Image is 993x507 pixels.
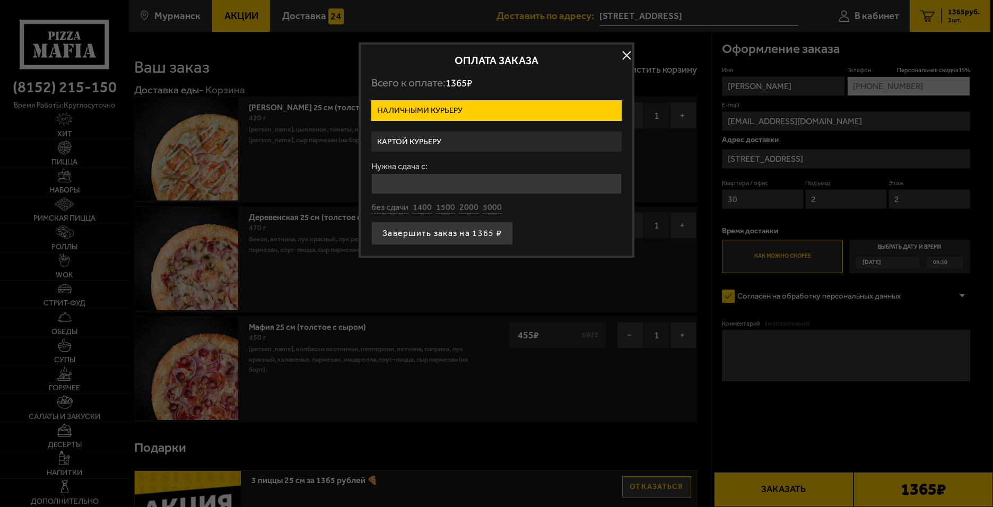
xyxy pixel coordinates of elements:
[446,77,472,89] span: 1365 ₽
[371,222,513,245] button: Завершить заказ на 1365 ₽
[371,202,408,214] button: без сдачи
[459,202,478,214] button: 2000
[371,76,622,90] p: Всего к оплате:
[371,162,622,171] label: Нужна сдача с:
[371,55,622,66] h2: Оплата заказа
[436,202,455,214] button: 1500
[483,202,502,214] button: 5000
[371,100,622,121] label: Наличными курьеру
[413,202,432,214] button: 1400
[371,132,622,152] label: Картой курьеру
